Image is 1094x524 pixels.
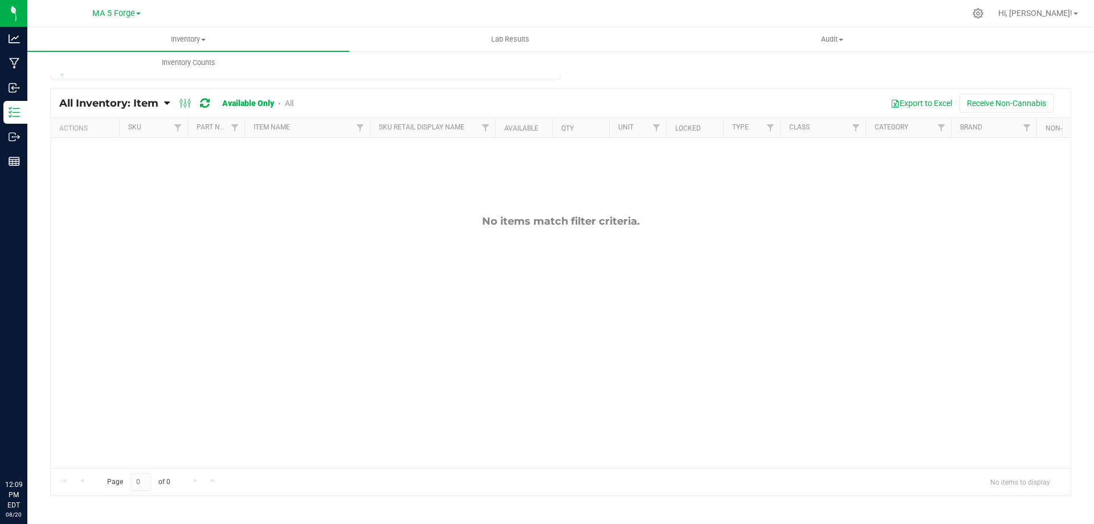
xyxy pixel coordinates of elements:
[5,480,22,510] p: 12:09 PM EDT
[981,473,1059,490] span: No items to display
[9,58,20,69] inline-svg: Manufacturing
[34,431,47,445] iframe: Resource center unread badge
[932,118,951,137] a: Filter
[789,123,810,131] a: Class
[883,94,960,113] button: Export to Excel
[197,123,242,131] a: Part Number
[97,473,179,491] span: Page of 0
[1018,118,1036,137] a: Filter
[27,51,349,75] a: Inventory Counts
[226,118,244,137] a: Filter
[647,118,666,137] a: Filter
[761,118,780,137] a: Filter
[11,433,46,467] iframe: Resource center
[222,99,274,108] a: Available Only
[847,118,866,137] a: Filter
[59,124,115,132] div: Actions
[476,118,495,137] a: Filter
[169,118,187,137] a: Filter
[671,27,993,51] a: Audit
[9,107,20,118] inline-svg: Inventory
[998,9,1072,18] span: Hi, [PERSON_NAME]!
[675,124,701,132] a: Locked
[672,34,993,44] span: Audit
[9,33,20,44] inline-svg: Analytics
[27,34,349,44] span: Inventory
[349,27,671,51] a: Lab Results
[285,99,293,108] a: All
[92,9,135,18] span: MA 5 Forge
[254,123,290,131] a: Item Name
[960,94,1054,113] button: Receive Non-Cannabis
[5,510,22,519] p: 08/20
[875,123,908,131] a: Category
[146,58,231,68] span: Inventory Counts
[27,27,349,51] a: Inventory
[128,123,141,131] a: SKU
[9,82,20,94] inline-svg: Inbound
[732,123,749,131] a: Type
[51,215,1071,228] div: No items match filter criteria.
[59,97,158,109] span: All Inventory: Item
[960,123,982,131] a: Brand
[9,156,20,167] inline-svg: Reports
[504,124,538,132] a: Available
[618,123,634,131] a: Unit
[379,123,464,131] a: SKU Retail Display Name
[9,131,20,143] inline-svg: Outbound
[351,118,370,137] a: Filter
[476,34,545,44] span: Lab Results
[59,97,164,109] a: All Inventory: Item
[561,124,574,132] a: Qty
[971,8,985,19] div: Manage settings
